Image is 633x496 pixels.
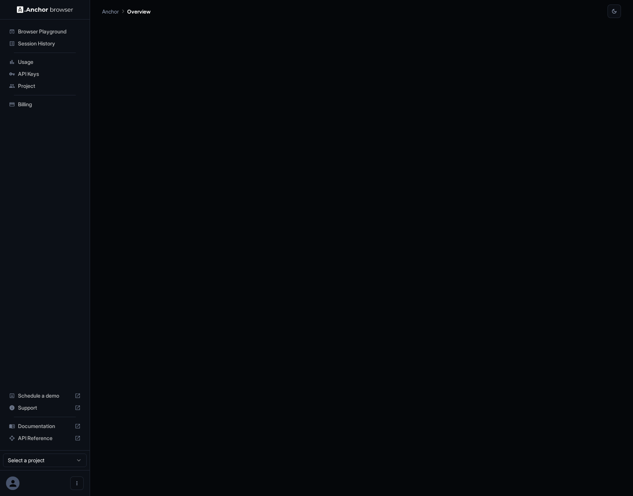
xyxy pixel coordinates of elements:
[18,40,81,47] span: Session History
[17,6,73,13] img: Anchor Logo
[18,422,72,430] span: Documentation
[6,390,84,402] div: Schedule a demo
[6,432,84,444] div: API Reference
[6,38,84,50] div: Session History
[6,80,84,92] div: Project
[127,8,150,15] p: Overview
[102,7,150,15] nav: breadcrumb
[6,68,84,80] div: API Keys
[6,420,84,432] div: Documentation
[18,82,81,90] span: Project
[6,56,84,68] div: Usage
[102,8,119,15] p: Anchor
[18,58,81,66] span: Usage
[18,392,72,400] span: Schedule a demo
[18,404,72,412] span: Support
[70,476,84,490] button: Open menu
[18,434,72,442] span: API Reference
[6,98,84,110] div: Billing
[18,101,81,108] span: Billing
[18,28,81,35] span: Browser Playground
[6,402,84,414] div: Support
[6,26,84,38] div: Browser Playground
[18,70,81,78] span: API Keys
